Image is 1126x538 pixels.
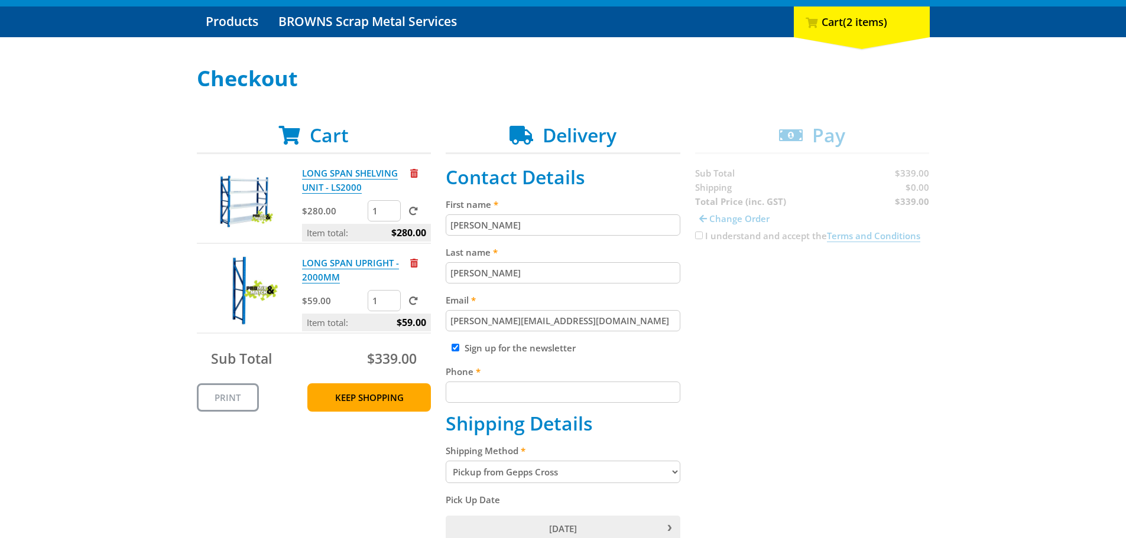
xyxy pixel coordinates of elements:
[543,122,616,148] span: Delivery
[446,293,680,307] label: Email
[446,310,680,331] input: Please enter your email address.
[302,257,399,283] a: LONG SPAN UPRIGHT - 2000MM
[208,166,279,237] img: LONG SPAN SHELVING UNIT - LS2000
[391,224,426,242] span: $280.00
[446,166,680,188] h2: Contact Details
[310,122,349,148] span: Cart
[197,67,930,90] h1: Checkout
[446,382,680,403] input: Please enter your telephone number.
[302,224,431,242] p: Item total:
[367,349,417,368] span: $339.00
[211,349,272,368] span: Sub Total
[549,523,577,534] span: [DATE]
[208,256,279,327] img: LONG SPAN UPRIGHT - 2000MM
[465,342,576,354] label: Sign up for the newsletter
[446,262,680,283] input: Please enter your last name.
[446,412,680,435] h2: Shipping Details
[302,314,431,331] p: Item total:
[197,6,267,37] a: Go to the Products page
[446,214,680,236] input: Please enter your first name.
[307,383,431,412] a: Keep Shopping
[446,444,680,458] label: Shipping Method
[446,197,680,211] label: First name
[446,245,680,259] label: Last name
[446,364,680,379] label: Phone
[410,257,418,269] a: Remove from cart
[794,6,930,37] div: Cart
[843,15,887,29] span: (2 items)
[270,6,466,37] a: Go to the BROWNS Scrap Metal Services page
[197,383,259,412] a: Print
[446,493,680,507] label: Pick Up Date
[446,461,680,483] select: Please select a shipping method.
[302,204,365,218] p: $280.00
[302,167,398,194] a: LONG SPAN SHELVING UNIT - LS2000
[302,294,365,308] p: $59.00
[397,314,426,331] span: $59.00
[410,167,418,179] a: Remove from cart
